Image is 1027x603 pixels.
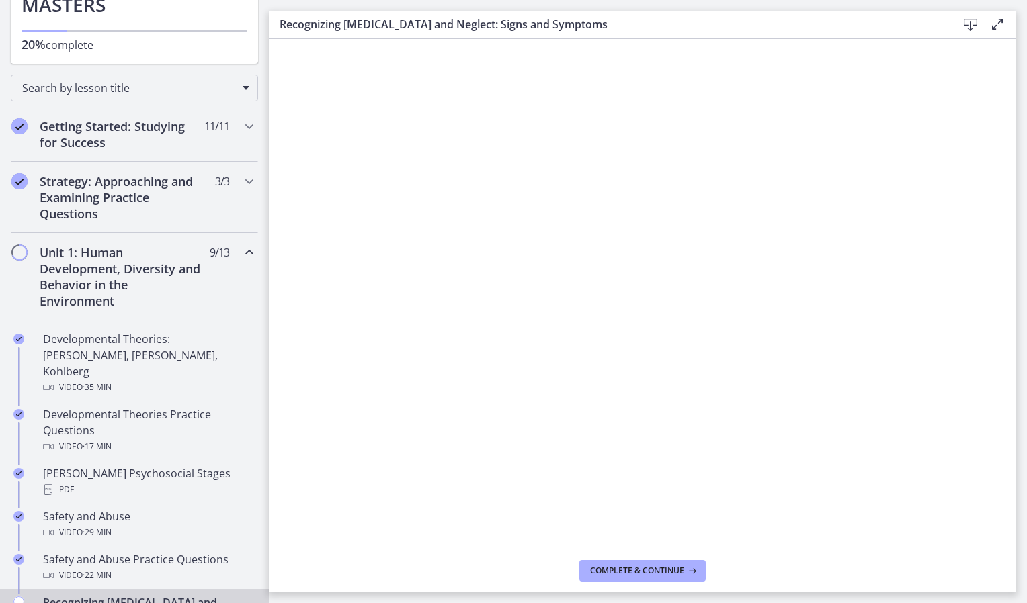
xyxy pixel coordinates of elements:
h2: Strategy: Approaching and Examining Practice Questions [40,173,204,222]
i: Completed [11,118,28,134]
span: · 35 min [83,379,112,396]
button: Complete & continue [579,560,706,582]
div: Developmental Theories Practice Questions [43,406,253,455]
i: Completed [13,468,24,479]
span: 11 / 11 [204,118,229,134]
span: 3 / 3 [215,173,229,189]
div: Search by lesson title [11,75,258,101]
div: Safety and Abuse [43,508,253,541]
div: PDF [43,481,253,498]
i: Completed [13,334,24,344]
div: Video [43,524,253,541]
i: Completed [11,173,28,189]
span: Complete & continue [590,565,684,576]
span: · 17 min [83,438,112,455]
div: Video [43,379,253,396]
div: Video [43,438,253,455]
i: Completed [13,554,24,565]
div: Safety and Abuse Practice Questions [43,551,253,584]
span: Search by lesson title [22,81,236,95]
span: · 29 min [83,524,112,541]
div: Developmental Theories: [PERSON_NAME], [PERSON_NAME], Kohlberg [43,331,253,396]
h3: Recognizing [MEDICAL_DATA] and Neglect: Signs and Symptoms [280,16,936,32]
i: Completed [13,409,24,420]
i: Completed [13,511,24,522]
span: · 22 min [83,567,112,584]
p: complete [22,36,247,53]
h2: Unit 1: Human Development, Diversity and Behavior in the Environment [40,244,204,309]
div: Video [43,567,253,584]
span: 9 / 13 [210,244,229,261]
div: [PERSON_NAME] Psychosocial Stages [43,465,253,498]
h2: Getting Started: Studying for Success [40,118,204,150]
span: 20% [22,36,46,52]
